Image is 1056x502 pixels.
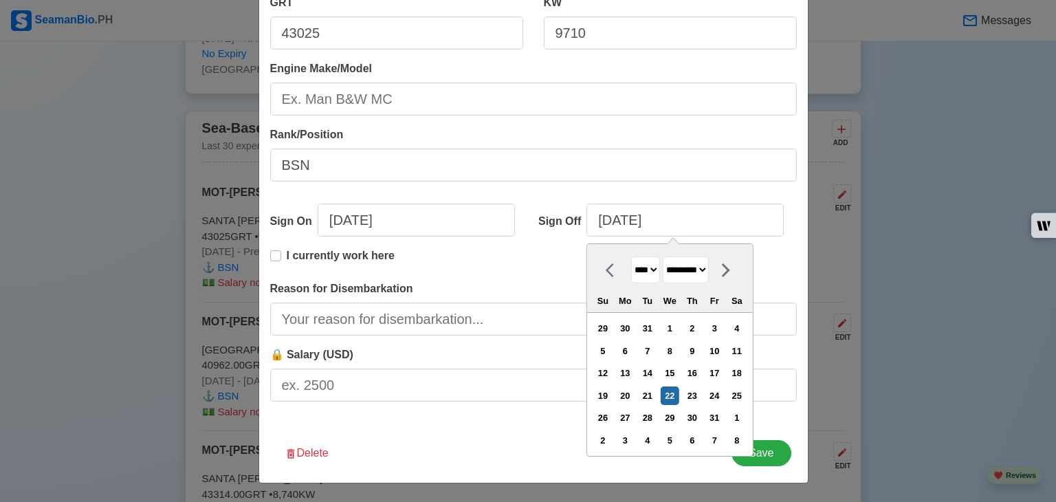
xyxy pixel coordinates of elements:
[270,83,797,116] input: Ex. Man B&W MC
[270,17,523,50] input: 33922
[731,440,791,466] button: Save
[616,319,635,338] div: Choose Monday, December 30th, 2024
[538,213,586,230] div: Sign Off
[727,342,746,360] div: Choose Saturday, January 11th, 2025
[661,408,679,427] div: Choose Wednesday, January 29th, 2025
[705,386,724,405] div: Choose Friday, January 24th, 2025
[727,292,746,310] div: Sa
[705,364,724,382] div: Choose Friday, January 17th, 2025
[287,248,395,264] p: I currently work here
[616,408,635,427] div: Choose Monday, January 27th, 2025
[683,386,701,405] div: Choose Thursday, January 23rd, 2025
[593,431,612,450] div: Choose Sunday, February 2nd, 2025
[727,319,746,338] div: Choose Saturday, January 4th, 2025
[593,408,612,427] div: Choose Sunday, January 26th, 2025
[683,364,701,382] div: Choose Thursday, January 16th, 2025
[683,408,701,427] div: Choose Thursday, January 30th, 2025
[727,386,746,405] div: Choose Saturday, January 25th, 2025
[270,369,797,402] input: ex. 2500
[616,292,635,310] div: Mo
[270,303,797,336] input: Your reason for disembarkation...
[638,342,657,360] div: Choose Tuesday, January 7th, 2025
[270,129,344,140] span: Rank/Position
[270,63,372,74] span: Engine Make/Model
[616,431,635,450] div: Choose Monday, February 3rd, 2025
[683,292,701,310] div: Th
[705,431,724,450] div: Choose Friday, February 7th, 2025
[591,318,748,452] div: month 2025-01
[705,342,724,360] div: Choose Friday, January 10th, 2025
[705,292,724,310] div: Fr
[661,431,679,450] div: Choose Wednesday, February 5th, 2025
[661,319,679,338] div: Choose Wednesday, January 1st, 2025
[276,440,338,466] button: Delete
[727,408,746,427] div: Choose Saturday, February 1st, 2025
[544,17,797,50] input: 8000
[616,386,635,405] div: Choose Monday, January 20th, 2025
[593,342,612,360] div: Choose Sunday, January 5th, 2025
[705,319,724,338] div: Choose Friday, January 3rd, 2025
[727,431,746,450] div: Choose Saturday, February 8th, 2025
[683,342,701,360] div: Choose Thursday, January 9th, 2025
[270,213,318,230] div: Sign On
[638,292,657,310] div: Tu
[638,431,657,450] div: Choose Tuesday, February 4th, 2025
[616,342,635,360] div: Choose Monday, January 6th, 2025
[593,364,612,382] div: Choose Sunday, January 12th, 2025
[661,342,679,360] div: Choose Wednesday, January 8th, 2025
[593,386,612,405] div: Choose Sunday, January 19th, 2025
[705,408,724,427] div: Choose Friday, January 31st, 2025
[638,408,657,427] div: Choose Tuesday, January 28th, 2025
[683,319,701,338] div: Choose Thursday, January 2nd, 2025
[683,431,701,450] div: Choose Thursday, February 6th, 2025
[270,149,797,182] input: Ex: Third Officer or 3/OFF
[270,283,413,294] span: Reason for Disembarkation
[661,364,679,382] div: Choose Wednesday, January 15th, 2025
[638,386,657,405] div: Choose Tuesday, January 21st, 2025
[593,319,612,338] div: Choose Sunday, December 29th, 2024
[593,292,612,310] div: Su
[270,349,353,360] span: 🔒 Salary (USD)
[638,319,657,338] div: Choose Tuesday, December 31st, 2024
[638,364,657,382] div: Choose Tuesday, January 14th, 2025
[661,292,679,310] div: We
[616,364,635,382] div: Choose Monday, January 13th, 2025
[661,386,679,405] div: Choose Wednesday, January 22nd, 2025
[727,364,746,382] div: Choose Saturday, January 18th, 2025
